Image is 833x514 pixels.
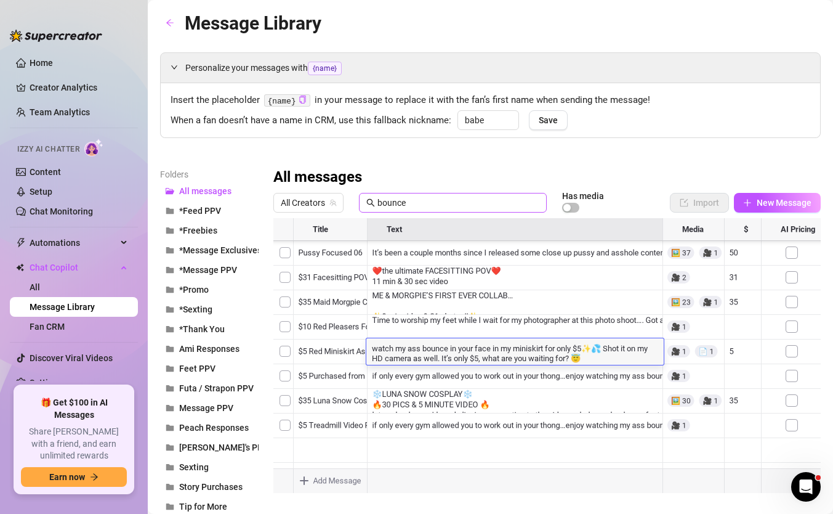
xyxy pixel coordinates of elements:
article: Has media [562,192,604,200]
a: Creator Analytics [30,78,128,97]
a: All [30,282,40,292]
span: folder [166,325,174,333]
span: copy [299,96,307,104]
span: *Thank You [179,324,225,334]
span: folder [166,463,174,471]
h3: All messages [273,168,362,187]
button: *Freebies [160,221,259,240]
span: folder-open [166,187,174,195]
span: *Promo [179,285,209,295]
img: Chat Copilot [16,263,24,272]
span: New Message [757,198,811,208]
a: Discover Viral Videos [30,353,113,363]
span: folder [166,483,174,491]
span: Futa / Strapon PPV [179,383,254,393]
span: Chat Copilot [30,258,117,277]
a: Message Library [30,302,95,312]
span: folder [166,364,174,373]
span: Save [539,115,558,125]
span: plus [743,198,752,207]
span: *Freebies [179,226,217,235]
span: Message PPV [179,403,233,413]
span: folder [166,443,174,452]
span: All messages [179,186,231,196]
span: arrow-right [90,473,99,481]
a: Fan CRM [30,322,65,332]
a: Settings [30,378,62,388]
div: Personalize your messages with{name} [161,53,820,83]
span: Automations [30,233,117,253]
button: [PERSON_NAME]'s PPV Messages [160,438,259,457]
span: {name} [308,62,342,75]
span: folder [166,266,174,274]
iframe: Intercom live chat [791,472,821,502]
span: *Sexting [179,304,212,314]
article: Message Library [185,9,321,38]
span: When a fan doesn’t have a name in CRM, use this fallback nickname: [171,113,451,128]
a: Content [30,167,61,177]
span: expanded [171,63,178,71]
span: *Feed PPV [179,206,221,216]
button: *Promo [160,280,259,300]
span: folder [166,305,174,314]
button: Earn nowarrow-right [21,467,127,487]
a: Setup [30,187,52,197]
span: folder [166,423,174,432]
button: Story Purchases [160,477,259,497]
span: *Message Exclusives [179,245,262,255]
button: Peach Responses [160,418,259,438]
span: Ami Responses [179,344,239,354]
span: Insert the placeholder in your message to replace it with the fan’s first name when sending the m... [171,93,810,108]
button: Sexting [160,457,259,477]
span: folder [166,384,174,393]
span: folder [166,285,174,294]
img: AI Chatter [84,139,103,157]
span: folder [166,345,174,353]
span: Earn now [49,472,85,482]
span: search [366,198,375,207]
button: Click to Copy [299,96,307,105]
span: *Message PPV [179,265,237,275]
span: folder [166,246,174,255]
span: folder [166,226,174,235]
button: *Message Exclusives [160,240,259,260]
span: Share [PERSON_NAME] with a friend, and earn unlimited rewards [21,426,127,462]
span: thunderbolt [16,238,26,248]
textarea: watch my ass bounce in your face in my miniskirt for only $5✨💦 Shot it on my HD camera as well. I... [366,342,664,363]
button: Message PPV [160,398,259,418]
button: *Sexting [160,300,259,319]
span: All Creators [281,194,336,212]
span: 🎁 Get $100 in AI Messages [21,397,127,421]
button: New Message [734,193,821,213]
span: folder [166,404,174,412]
input: Search messages [377,196,539,210]
span: folder [166,502,174,511]
span: folder [166,206,174,215]
button: Save [529,110,568,130]
button: Feet PPV [160,359,259,378]
span: Izzy AI Chatter [17,144,79,155]
article: Folders [160,168,259,181]
span: Tip for More [179,502,227,512]
span: [PERSON_NAME]'s PPV Messages [179,443,310,452]
button: All messages [160,181,259,201]
span: team [329,199,337,206]
button: *Feed PPV [160,201,259,221]
a: Home [30,58,53,68]
span: Personalize your messages with [185,61,810,75]
span: Sexting [179,462,209,472]
span: Feet PPV [179,364,215,373]
button: Import [670,193,729,213]
span: Story Purchases [179,482,243,492]
button: *Message PPV [160,260,259,280]
button: Ami Responses [160,339,259,359]
a: Team Analytics [30,107,90,117]
span: arrow-left [166,18,174,27]
img: logo-BBDzfeDw.svg [10,30,102,42]
button: *Thank You [160,319,259,339]
a: Chat Monitoring [30,206,93,216]
code: {name} [264,94,310,107]
span: Peach Responses [179,423,249,433]
button: Futa / Strapon PPV [160,378,259,398]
